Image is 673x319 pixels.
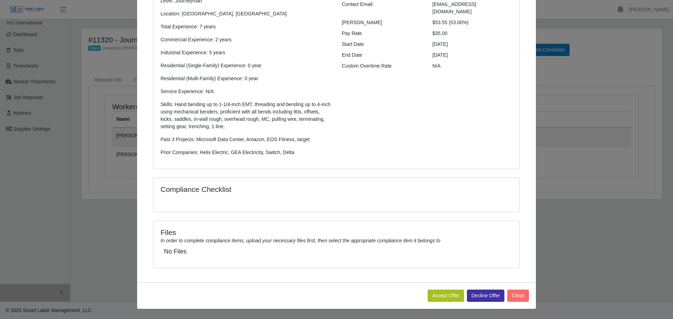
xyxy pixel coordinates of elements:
[161,228,512,237] h4: Files
[161,36,331,43] p: Commercial Experience: 2 years
[336,30,427,37] div: Pay Rate
[433,52,448,58] span: [DATE]
[161,62,331,69] p: Residential (Single-Family) Experience: 0 year
[161,88,331,95] p: Service Experience: N/A
[433,63,441,69] span: N/A
[161,49,331,56] p: Industrial Experience: 5 years
[507,290,529,302] button: Close
[427,19,518,26] div: $53.55 (53.00%)
[427,30,518,37] div: $35.00
[336,51,427,59] div: End Date
[336,62,427,70] div: Custom Overtime Rate
[467,290,504,302] button: Decline Offer
[161,149,331,156] p: Prior Companies: Helix Electric, GEA Electricity, Switch, Delta
[336,41,427,48] div: Start Date
[336,19,427,26] div: [PERSON_NAME]
[161,23,331,30] p: Total Experience: 7 years
[428,290,464,302] button: Accept Offer
[161,185,392,194] h4: Compliance Checklist
[161,101,331,130] p: Skills: Hand bending up to 1-1/4-inch EMT, threading and bending up to 4-inch using mechanical be...
[164,248,509,255] h5: No Files
[427,41,518,48] div: [DATE]
[161,75,331,82] p: Residential (Multi-Family) Experience: 0 year
[161,238,440,243] i: In order to complete compliance items, upload your necessary files first, then select the appropr...
[161,136,331,143] p: Past 3 Projects: Microsoft Data Center, Amazon, EOS Fitness, target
